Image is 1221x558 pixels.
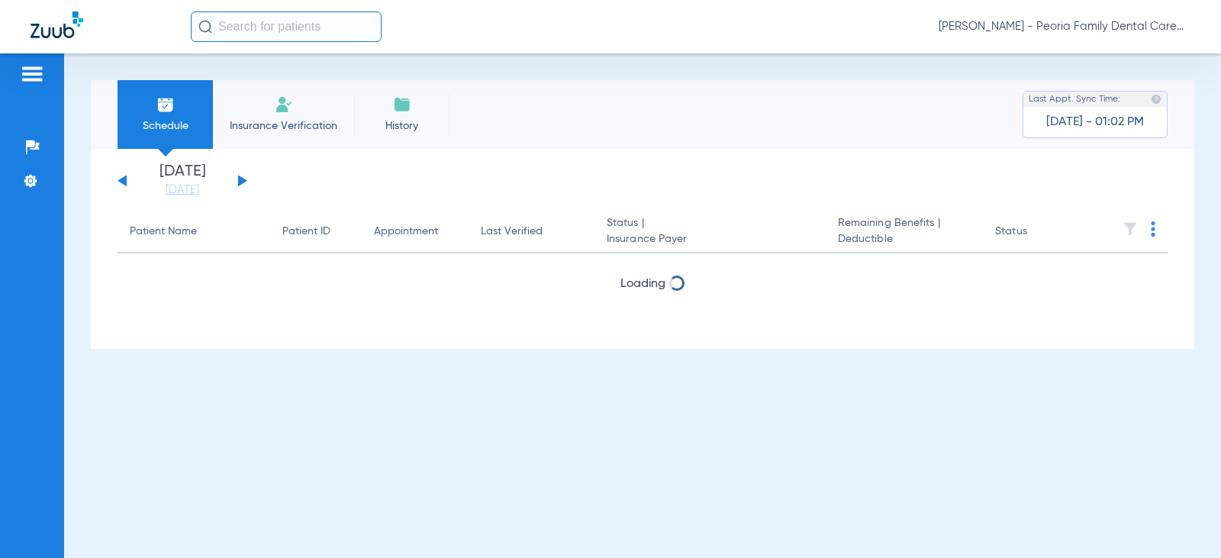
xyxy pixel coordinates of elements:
div: Appointment [374,224,438,240]
a: [DATE] [137,182,228,198]
span: Schedule [129,118,201,134]
div: Last Verified [481,224,582,240]
img: group-dot-blue.svg [1151,221,1155,237]
span: [DATE] - 01:02 PM [1046,115,1144,130]
span: Last Appt. Sync Time: [1029,92,1120,107]
img: History [393,95,411,114]
th: Status [983,211,1086,253]
span: Insurance Payer [607,231,813,247]
div: Patient Name [130,224,197,240]
th: Status | [594,211,826,253]
th: Remaining Benefits | [826,211,983,253]
div: Patient Name [130,224,258,240]
span: Deductible [838,231,971,247]
span: [PERSON_NAME] - Peoria Family Dental Care [939,19,1190,34]
span: History [366,118,438,134]
img: Schedule [156,95,175,114]
img: Zuub Logo [31,11,83,38]
img: last sync help info [1151,94,1161,105]
img: Search Icon [198,20,212,34]
img: filter.svg [1123,221,1138,237]
input: Search for patients [191,11,382,42]
li: [DATE] [137,164,228,198]
div: Last Verified [481,224,543,240]
span: Insurance Verification [224,118,343,134]
img: hamburger-icon [20,65,44,83]
span: Loading [620,278,665,290]
img: Manual Insurance Verification [275,95,293,114]
div: Patient ID [282,224,330,240]
div: Patient ID [282,224,350,240]
div: Appointment [374,224,456,240]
